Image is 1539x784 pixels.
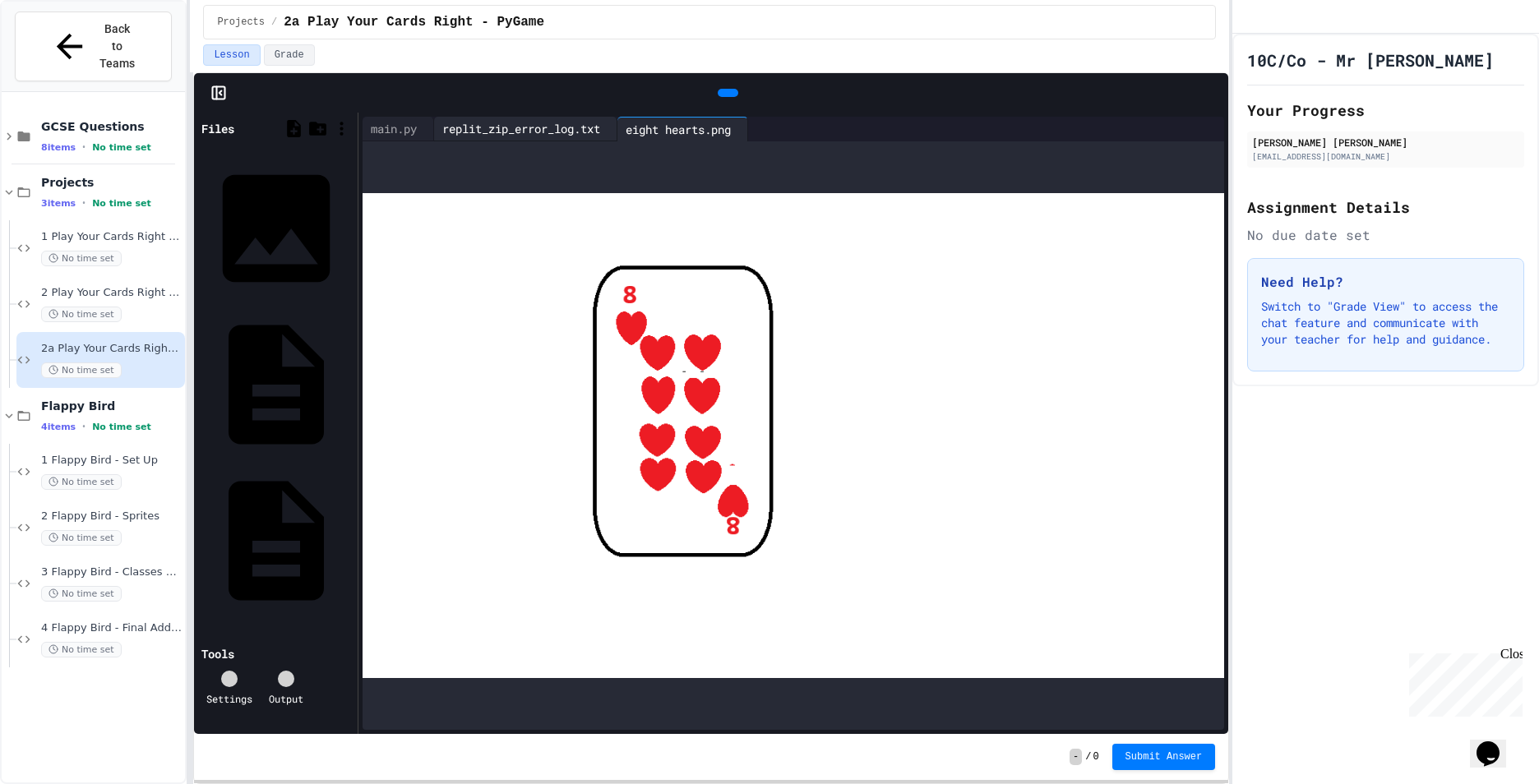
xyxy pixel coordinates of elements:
div: replit_zip_error_log.txt [434,120,608,137]
div: Files [201,120,234,137]
button: Submit Answer [1112,744,1216,770]
div: [EMAIL_ADDRESS][DOMAIN_NAME] [1252,150,1519,163]
span: GCSE Questions [41,119,182,134]
div: replit_zip_error_log.txt [434,117,617,141]
span: Back to Teams [99,21,137,72]
span: / [1085,750,1091,763]
div: Settings [206,691,252,706]
span: 2 Play Your Cards Right - Improved [41,286,182,300]
span: 0 [1093,750,1098,763]
span: 2 Flappy Bird - Sprites [41,510,182,523]
span: 1 Flappy Bird - Set Up [41,454,182,468]
div: main.py [363,117,434,141]
img: wELcYn1TxrmhgAAAABJRU5ErkJggg== [363,193,1224,677]
span: 3 items [41,198,76,209]
span: No time set [41,251,122,266]
span: Submit Answer [1125,750,1203,763]
span: 2a Play Your Cards Right - PyGame [284,12,544,32]
div: Output [269,691,303,706]
div: Chat with us now!Close [7,7,113,104]
h1: 10C/Co - Mr [PERSON_NAME] [1247,48,1494,71]
span: No time set [41,474,122,490]
span: 1 Play Your Cards Right - Basic Version [41,230,182,244]
span: 4 Flappy Bird - Final Additions [41,621,182,635]
span: Projects [41,175,182,190]
span: 8 items [41,142,76,153]
div: No due date set [1247,225,1524,245]
span: • [82,141,85,154]
span: 2a Play Your Cards Right - PyGame [41,342,182,356]
span: Flappy Bird [41,399,182,413]
span: / [271,16,277,29]
span: No time set [41,530,122,546]
h2: Your Progress [1247,99,1524,122]
span: 3 Flappy Bird - Classes and Groups [41,565,182,579]
span: • [82,420,85,433]
div: eight hearts.png [617,117,748,141]
span: No time set [41,362,122,378]
div: Tools [201,645,234,662]
span: No time set [92,142,151,153]
button: Grade [264,44,315,66]
h3: Need Help? [1261,272,1510,292]
button: Lesson [203,44,260,66]
span: No time set [92,198,151,209]
span: - [1070,749,1082,765]
span: No time set [92,422,151,432]
div: main.py [363,120,425,137]
div: eight hearts.png [617,121,739,138]
p: Switch to "Grade View" to access the chat feature and communicate with your teacher for help and ... [1261,298,1510,348]
iframe: chat widget [1403,647,1523,717]
span: Projects [217,16,265,29]
span: • [82,196,85,210]
span: No time set [41,642,122,657]
span: 4 items [41,422,76,432]
span: No time set [41,586,122,602]
button: Back to Teams [15,12,172,81]
iframe: chat widget [1470,718,1523,768]
span: No time set [41,307,122,322]
h2: Assignment Details [1247,196,1524,219]
div: [PERSON_NAME] [PERSON_NAME] [1252,135,1519,150]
